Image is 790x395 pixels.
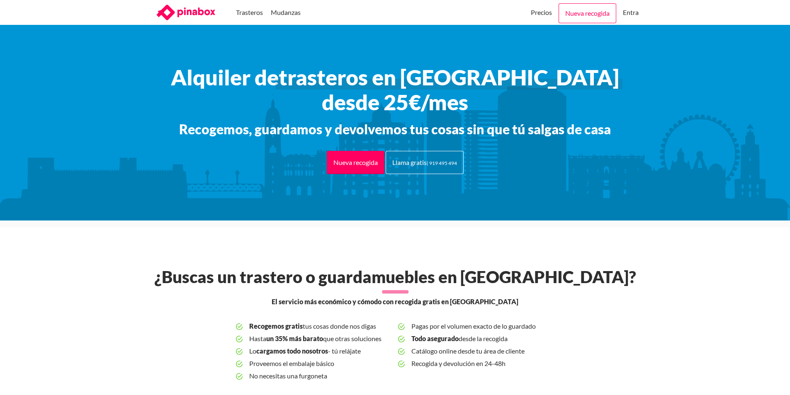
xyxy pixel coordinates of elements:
span: desde la recogida [411,332,554,345]
h3: Recogemos, guardamos y devolvemos tus cosas sin que tú salgas de casa [146,121,644,138]
b: cargamos todo nosotros [256,347,328,355]
span: Pagas por el volumen exacto de lo guardado [411,320,554,332]
span: No necesitas una furgoneta [249,370,391,382]
span: tus cosas donde nos digas [249,320,391,332]
b: Todo asegurado [411,334,459,342]
span: Lo - tú relájate [249,345,391,357]
h2: ¿Buscas un trastero o guardamuebles en [GEOGRAPHIC_DATA]? [150,267,641,287]
a: Nueva recogida [559,3,616,23]
span: El servicio más económico y cómodo con recogida gratis en [GEOGRAPHIC_DATA] [272,297,518,307]
h1: Alquiler de desde 25€/mes [146,65,644,114]
b: un 35% más barato [266,334,323,342]
span: trasteros en [GEOGRAPHIC_DATA] [279,65,619,90]
small: | 919 495 494 [427,160,457,166]
span: Recogida y devolución en 24-48h [411,357,554,370]
b: Recogemos gratis [249,322,303,330]
span: Hasta que otras soluciones [249,332,391,345]
iframe: Chat Widget [749,355,790,395]
span: Proveemos el embalaje básico [249,357,391,370]
a: Llama gratis| 919 495 494 [386,151,464,174]
span: Catálogo online desde tu área de cliente [411,345,554,357]
a: Nueva recogida [327,151,384,174]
